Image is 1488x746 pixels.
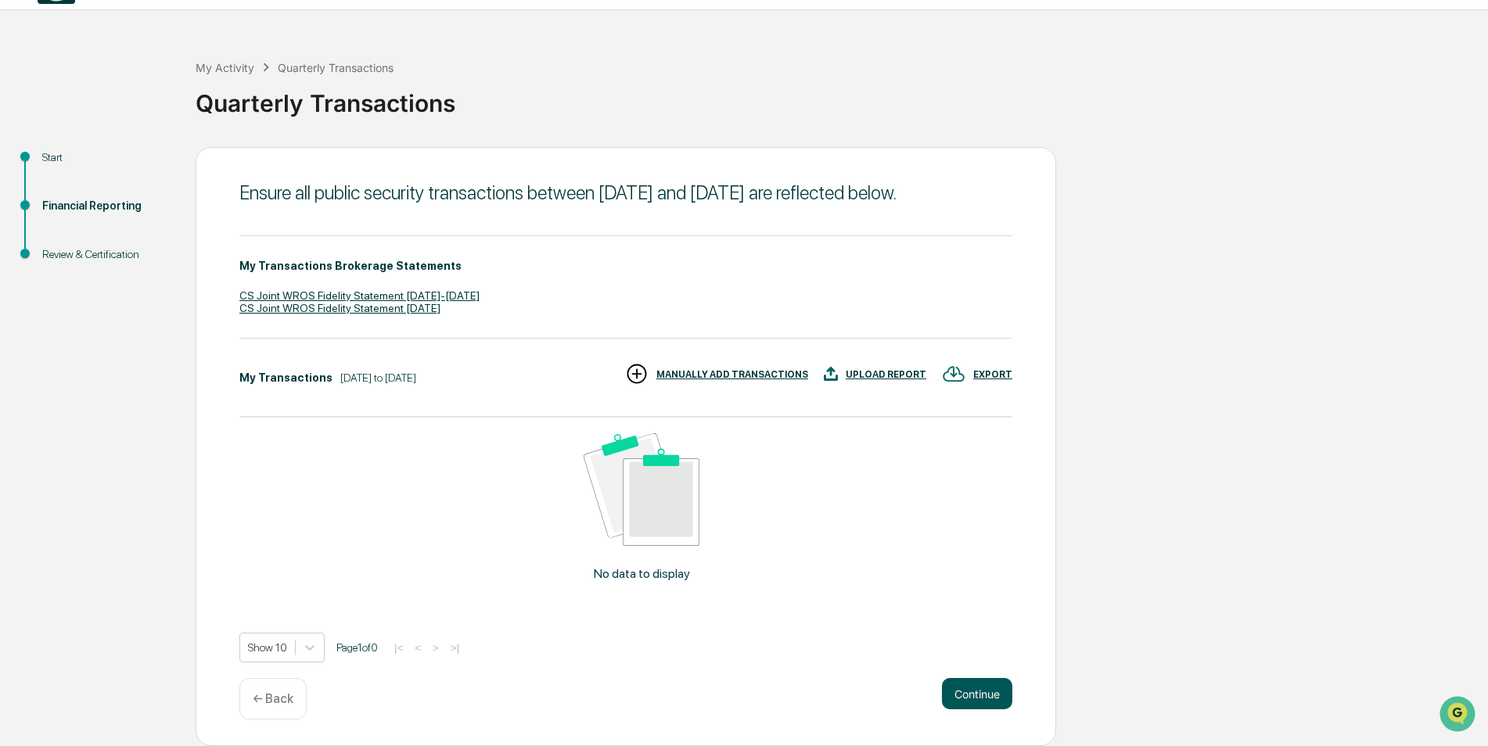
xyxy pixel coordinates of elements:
div: Start new chat [53,120,257,135]
span: Attestations [129,197,194,213]
div: Ensure all public security transactions between [DATE] and [DATE] are reflected below. [239,181,1012,204]
div: CS Joint WROS Fidelity Statement [DATE]-[DATE] [239,289,1012,302]
div: Financial Reporting [42,198,171,214]
div: 🗄️ [113,199,126,211]
p: No data to display [594,566,690,581]
img: 1746055101610-c473b297-6a78-478c-a979-82029cc54cd1 [16,120,44,148]
a: Powered byPylon [110,264,189,277]
img: MANUALLY ADD TRANSACTIONS [625,362,649,386]
button: < [410,641,426,655]
div: MANUALLY ADD TRANSACTIONS [656,369,808,380]
div: My Transactions Brokerage Statements [239,260,462,272]
p: How can we help? [16,33,285,58]
button: > [428,641,444,655]
button: Start new chat [266,124,285,143]
span: Data Lookup [31,227,99,242]
div: Quarterly Transactions [196,77,1480,117]
img: EXPORT [942,362,965,386]
span: Preclearance [31,197,101,213]
button: Continue [942,678,1012,709]
button: |< [390,641,408,655]
div: My Transactions [239,371,332,384]
span: Page 1 of 0 [336,641,378,654]
img: UPLOAD REPORT [824,362,838,386]
div: 🔎 [16,228,28,241]
div: Review & Certification [42,246,171,263]
div: [DATE] to [DATE] [340,371,416,384]
div: CS Joint WROS Fidelity Statement [DATE] [239,302,1012,314]
button: >| [446,641,464,655]
div: Start [42,149,171,166]
div: UPLOAD REPORT [846,369,926,380]
img: No data [584,433,699,547]
a: 🖐️Preclearance [9,191,107,219]
div: Quarterly Transactions [278,61,394,74]
a: 🔎Data Lookup [9,221,105,249]
p: ← Back [253,691,293,706]
div: My Activity [196,61,254,74]
div: We're available if you need us! [53,135,198,148]
div: EXPORT [973,369,1012,380]
iframe: Open customer support [1438,694,1480,737]
span: Pylon [156,265,189,277]
a: 🗄️Attestations [107,191,200,219]
div: 🖐️ [16,199,28,211]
